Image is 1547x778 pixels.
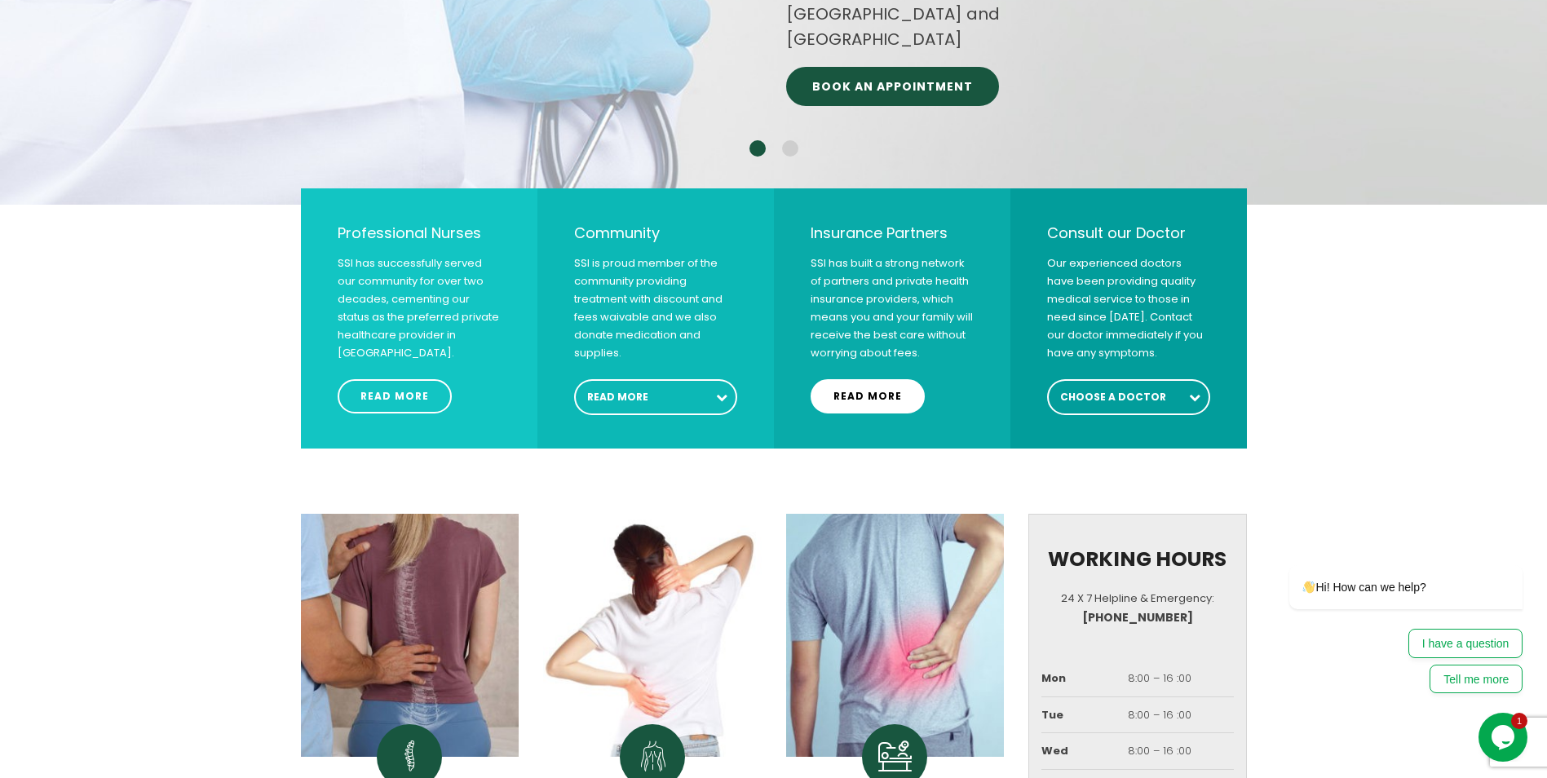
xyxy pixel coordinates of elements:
[1041,745,1128,758] div: Wed
[1047,254,1210,363] p: Our experienced doctors have been providing quality medical service to those in need since [DATE]...
[1128,745,1234,758] div: 8:00 – 16 :00
[1047,379,1210,415] div: CHOOSE A DOCTOR
[1041,590,1234,608] div: 24 X 7 Helpline & Emergency:
[1041,709,1128,722] div: Tue
[574,379,737,415] div: READ MORE
[1047,222,1210,245] div: Consult our Doctor
[1041,548,1234,572] span: WORKING HOURS
[574,254,737,363] p: SSI is proud member of the community providing treatment with discount and fees waivable and we a...
[786,67,999,106] a: BOOK AN APPOINTMENT
[1128,709,1234,722] div: 8:00 – 16 :00
[338,379,452,413] a: READ MORE
[1041,672,1128,685] div: Mon
[811,222,974,245] div: Insurance Partners
[833,391,902,401] span: READ MORE
[1478,713,1531,762] iframe: chat widget
[782,140,798,157] button: 2
[574,222,737,245] div: Community
[1082,609,1193,625] a: [PHONE_NUMBER]
[338,222,501,245] div: Professional Nurses
[1128,672,1234,685] div: 8:00 – 16 :00
[812,81,973,92] span: BOOK AN APPOINTMENT
[811,254,974,363] p: SSI has built a strong network of partners and private health insurance providers, which means yo...
[338,254,501,363] p: SSI has successfully served our community for over two decades, cementing our status as the prefe...
[811,379,925,413] a: READ MORE
[1237,418,1531,705] iframe: chat widget
[360,391,429,401] span: READ MORE
[749,140,766,157] button: 1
